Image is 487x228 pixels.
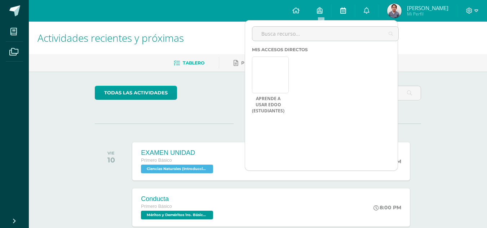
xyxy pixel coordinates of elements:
[141,149,215,157] div: EXAMEN UNIDAD
[174,57,204,69] a: Tablero
[141,165,213,173] span: Ciencias Naturales (Introducción a la Biología) 'E'
[252,27,398,41] input: Busca recurso...
[407,4,448,12] span: [PERSON_NAME]
[234,57,303,69] a: Pendientes de entrega
[252,96,284,114] a: Aprende a usar Edoo (Estudiantes)
[107,156,115,164] div: 10
[141,211,213,219] span: Méritos y Deméritos 1ro. Básico "E" 'E'
[95,86,177,100] a: todas las Actividades
[183,60,204,66] span: Tablero
[234,120,283,127] span: OCTUBRE
[141,204,172,209] span: Primero Básico
[407,11,448,17] span: Mi Perfil
[141,158,172,163] span: Primero Básico
[387,4,402,18] img: f0cc6637f7dd03b4ea24820d487d33bc.png
[107,151,115,156] div: VIE
[373,204,401,211] div: 8:00 PM
[241,60,303,66] span: Pendientes de entrega
[37,31,184,45] span: Actividades recientes y próximas
[141,195,215,203] div: Conducta
[252,47,308,52] span: Mis accesos directos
